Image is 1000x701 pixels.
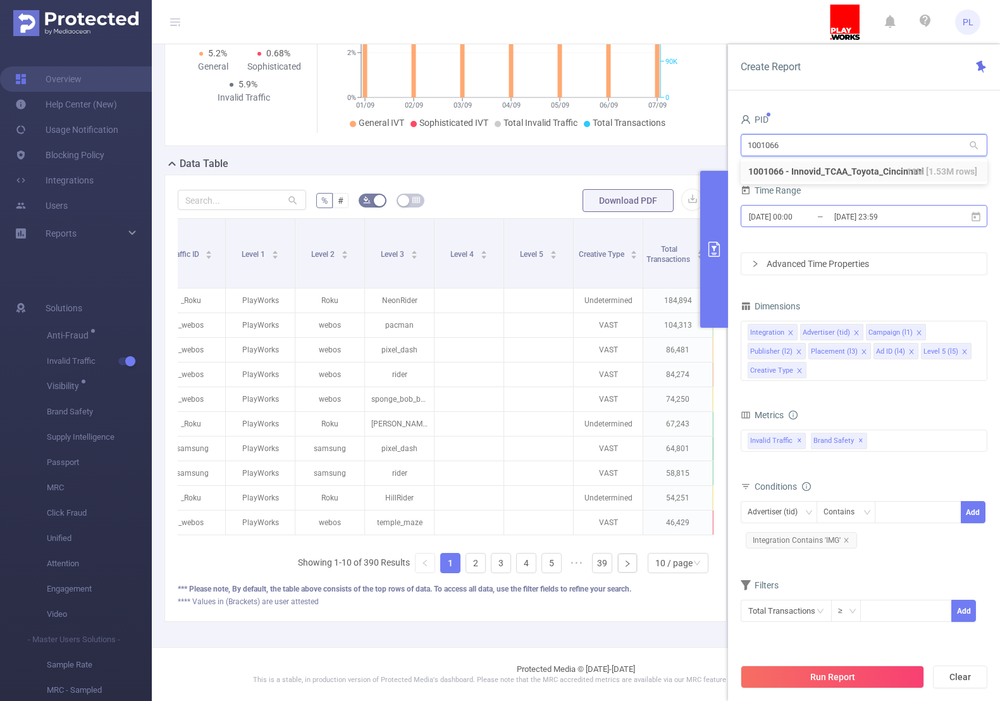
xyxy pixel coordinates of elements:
i: icon: caret-up [271,249,278,252]
div: Sort [550,249,557,256]
p: VAST [574,437,643,461]
p: webos [295,511,364,535]
li: 1 [440,553,460,573]
span: Metrics [741,410,784,420]
span: Total Transactions [646,245,692,264]
div: Sophisticated [244,60,304,73]
a: Users [15,193,68,218]
p: webos [295,338,364,362]
div: **** Values in (Brackets) are user attested [178,596,713,607]
i: icon: close [853,330,860,337]
div: Publisher (l2) [750,344,793,360]
span: % [321,195,328,206]
p: _samsung [156,437,225,461]
span: Engagement [47,576,152,602]
span: Total Invalid Traffic [503,118,577,128]
i: icon: caret-down [550,254,557,257]
p: 6.4% [713,363,782,387]
div: Sort [630,249,638,256]
span: Unified [47,526,152,551]
p: PlayWorks [226,387,295,411]
span: PID [741,115,769,125]
p: Roku [295,486,364,510]
a: Blocking Policy [15,142,104,168]
p: 84,274 [643,363,712,387]
i: icon: down [863,509,871,518]
tspan: 05/09 [550,101,569,109]
i: icon: caret-up [341,249,348,252]
p: VAST [574,511,643,535]
div: Campaign (l1) [868,325,913,341]
p: PlayWorks [226,313,295,337]
li: 39 [592,553,612,573]
button: Add [961,501,985,523]
a: Help Center (New) [15,92,117,117]
p: VAST [574,363,643,387]
a: Usage Notification [15,117,118,142]
a: 2 [466,554,485,573]
div: Ad ID (l4) [876,344,905,360]
i: icon: caret-down [410,254,417,257]
p: rider [365,461,434,485]
span: Video [47,602,152,627]
p: Roku [295,288,364,313]
div: Sort [480,249,488,256]
p: pixel_dash [365,437,434,461]
i: icon: close [916,330,922,337]
input: Search... [178,190,306,210]
p: pixel_dash [365,338,434,362]
p: _webos [156,511,225,535]
span: MRC [47,475,152,500]
a: 1 [441,554,460,573]
input: End date [833,208,935,225]
span: ✕ [858,433,863,449]
p: 104,313 [643,313,712,337]
tspan: 02/09 [404,101,423,109]
p: 5.2% [713,387,782,411]
i: icon: caret-up [631,249,638,252]
div: Sort [205,249,213,256]
button: Clear [933,666,987,688]
p: PlayWorks [226,363,295,387]
div: Sort [271,249,279,256]
tspan: 03/09 [453,101,471,109]
i: icon: right [624,560,631,568]
li: Previous Page [415,553,435,573]
span: Solutions [46,295,82,321]
span: Level 2 [311,250,336,259]
i: icon: close [796,349,802,356]
li: Integration [748,324,798,340]
p: _samsung [156,461,225,485]
tspan: 04/09 [502,101,520,109]
span: Sophisticated IVT [419,118,488,128]
p: PlayWorks [226,338,295,362]
span: 0.68% [266,48,290,58]
a: Reports [46,221,77,246]
span: Conditions [755,481,811,492]
img: Protected Media [13,10,139,36]
i: icon: close [961,349,968,356]
p: pacman [365,313,434,337]
p: rider [365,363,434,387]
p: This is a stable, in production version of Protected Media's dashboard. Please note that the MRC ... [183,675,968,686]
tspan: 01/09 [355,101,374,109]
div: ≥ [838,600,851,621]
p: [PERSON_NAME] [365,412,434,436]
span: 5.9% [238,79,257,89]
p: _Roku [156,412,225,436]
i: icon: caret-down [341,254,348,257]
p: _webos [156,338,225,362]
i: icon: info-circle [789,411,798,419]
i: icon: down [849,607,856,616]
span: Brand Safety [811,433,867,449]
span: ••• [567,553,587,573]
span: Attention [47,551,152,576]
span: Level 3 [381,250,406,259]
tspan: 07/09 [648,101,666,109]
i: icon: caret-down [271,254,278,257]
i: icon: close [843,537,849,543]
i: icon: caret-down [480,254,487,257]
div: Creative Type [750,363,793,379]
a: 39 [593,554,612,573]
i: icon: left [421,559,429,567]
